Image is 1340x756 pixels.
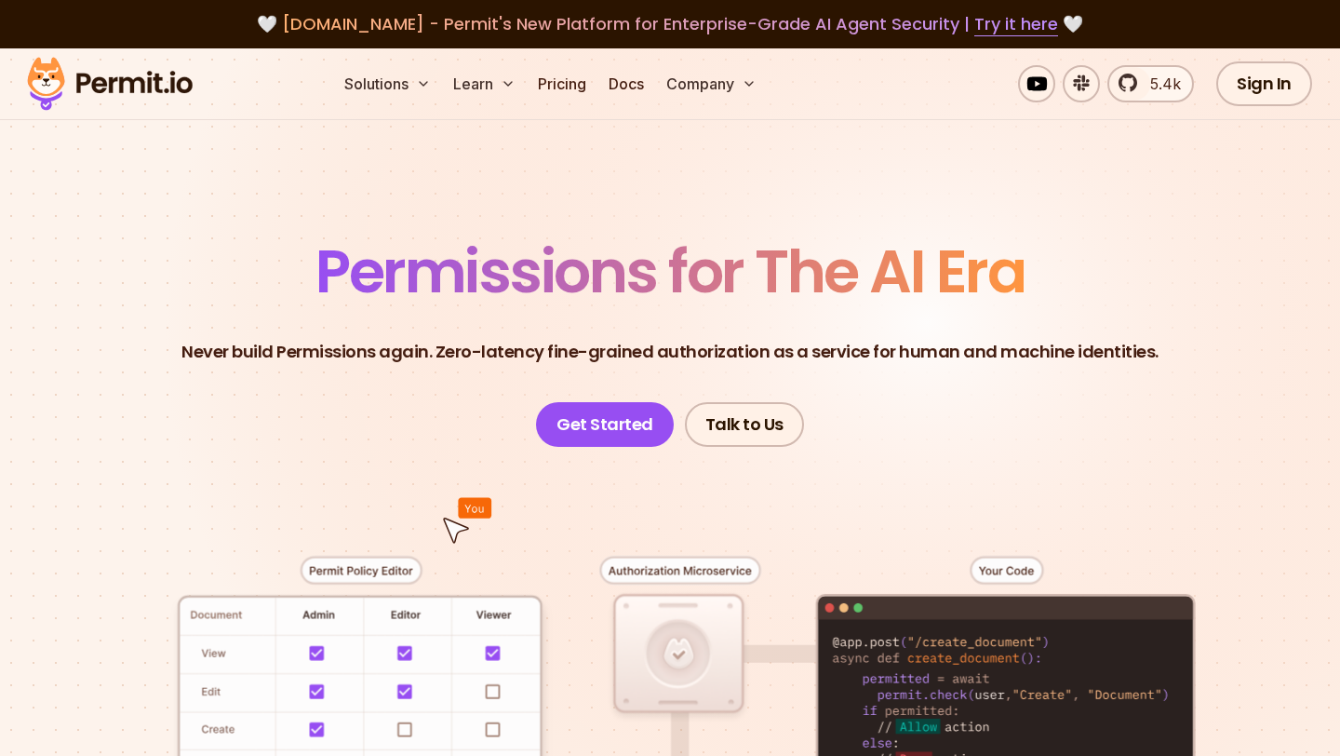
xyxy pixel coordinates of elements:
[1139,73,1181,95] span: 5.4k
[601,65,651,102] a: Docs
[1107,65,1194,102] a: 5.4k
[1216,61,1312,106] a: Sign In
[19,52,201,115] img: Permit logo
[337,65,438,102] button: Solutions
[530,65,594,102] a: Pricing
[536,402,674,447] a: Get Started
[181,339,1159,365] p: Never build Permissions again. Zero-latency fine-grained authorization as a service for human and...
[974,12,1058,36] a: Try it here
[685,402,804,447] a: Talk to Us
[315,230,1025,313] span: Permissions for The AI Era
[282,12,1058,35] span: [DOMAIN_NAME] - Permit's New Platform for Enterprise-Grade AI Agent Security |
[45,11,1295,37] div: 🤍 🤍
[446,65,523,102] button: Learn
[659,65,764,102] button: Company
